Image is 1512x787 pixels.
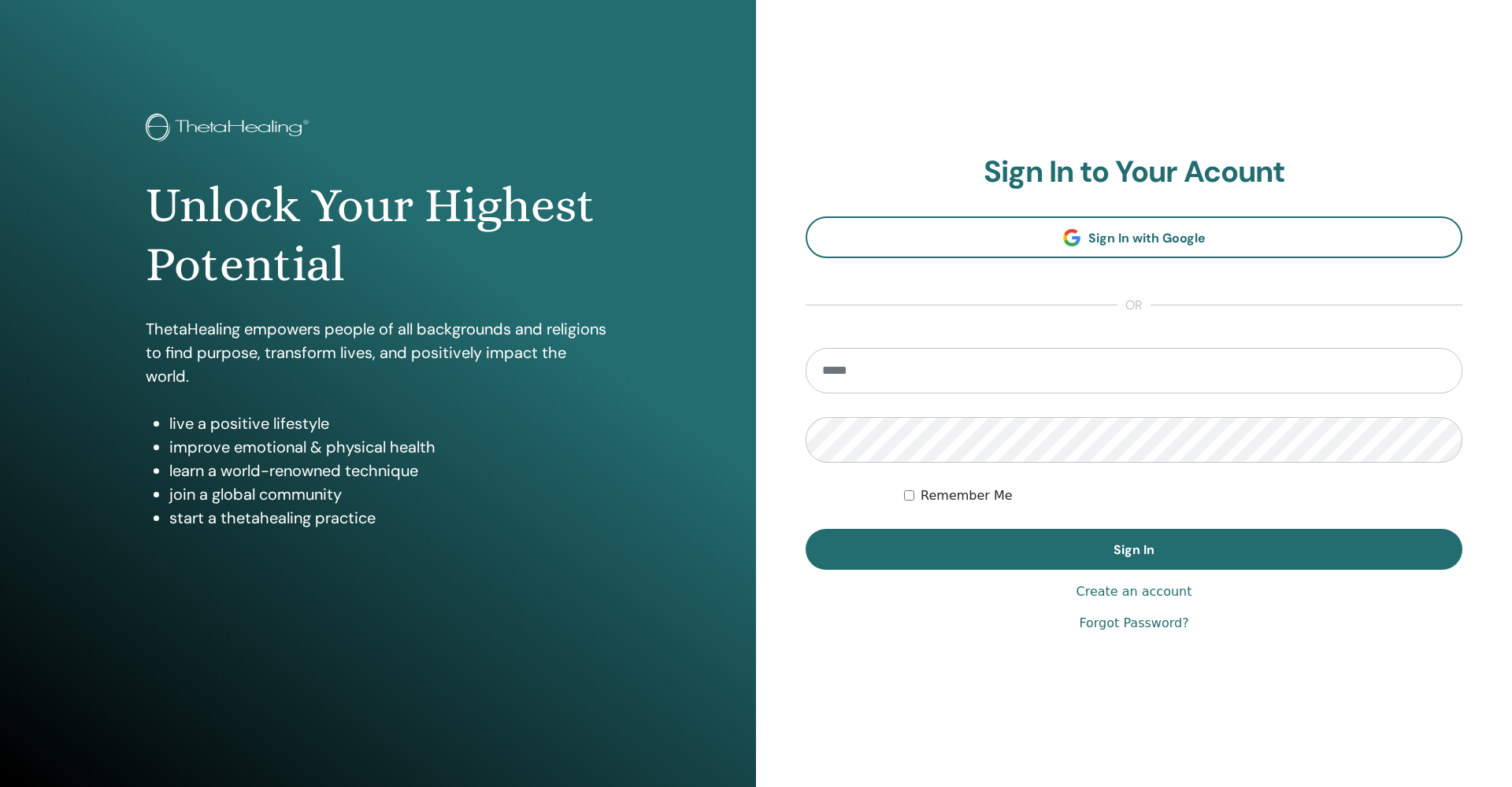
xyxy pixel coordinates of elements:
span: Sign In with Google [1088,230,1206,246]
p: ThetaHealing empowers people of all backgrounds and religions to find purpose, transform lives, a... [146,317,610,388]
a: Forgot Password? [1079,614,1188,633]
h1: Unlock Your Highest Potential [146,176,610,294]
a: Create an account [1076,582,1191,601]
button: Sign In [806,529,1462,570]
li: learn a world-renowned technique [169,459,610,482]
span: or [1117,296,1151,315]
span: Sign In [1114,541,1154,558]
li: live a positive lifestyle [169,412,610,435]
h2: Sign In to Your Acount [806,154,1462,190]
li: join a global community [169,482,610,506]
div: Keep me authenticated indefinitely or until I manually logout [904,486,1462,505]
label: Remember Me [921,486,1013,505]
a: Sign In with Google [806,216,1462,258]
li: improve emotional & physical health [169,435,610,459]
li: start a thetahealing practice [169,506,610,530]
